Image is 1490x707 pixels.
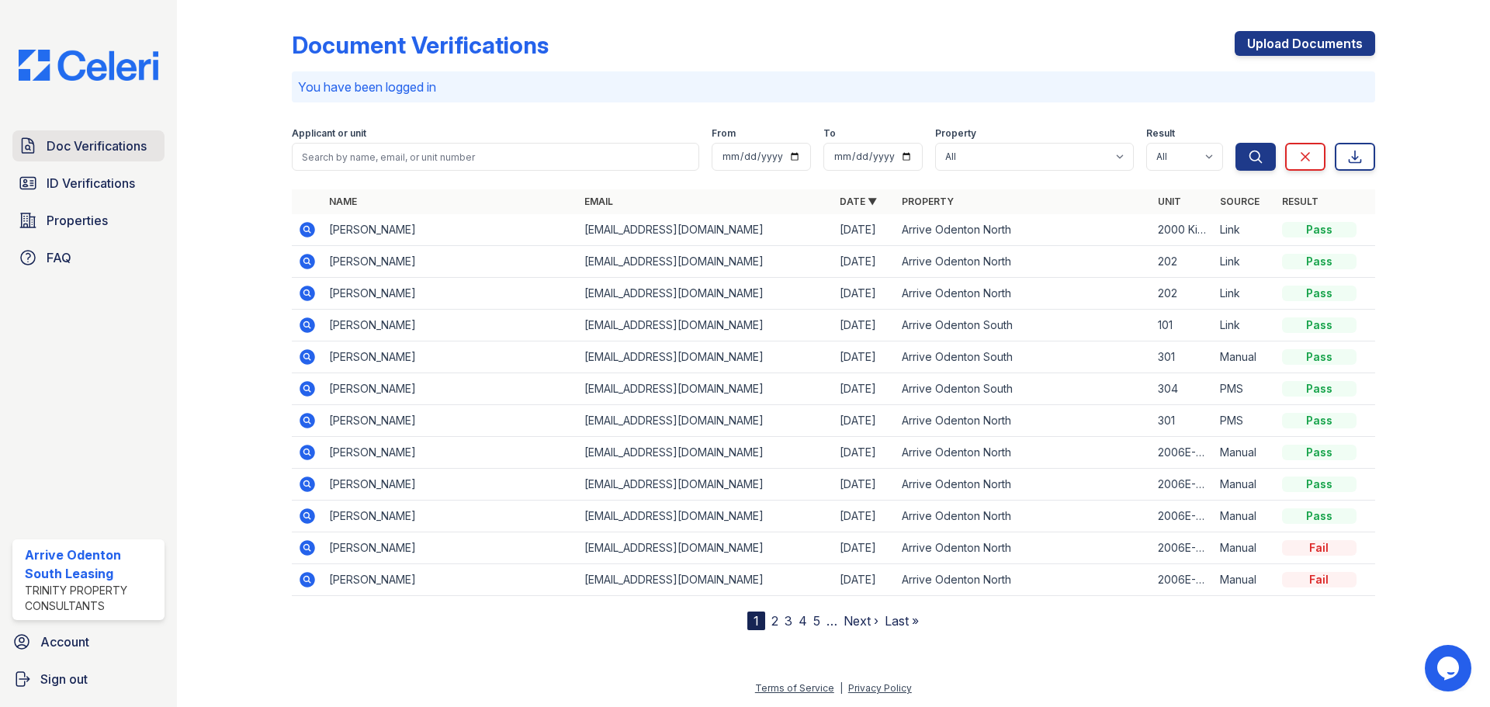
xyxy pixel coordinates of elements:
[1282,254,1357,269] div: Pass
[578,246,833,278] td: [EMAIL_ADDRESS][DOMAIN_NAME]
[785,613,792,629] a: 3
[12,168,165,199] a: ID Verifications
[1282,445,1357,460] div: Pass
[1214,437,1276,469] td: Manual
[1152,310,1214,341] td: 101
[323,373,578,405] td: [PERSON_NAME]
[1214,214,1276,246] td: Link
[6,664,171,695] button: Sign out
[902,196,954,207] a: Property
[813,613,820,629] a: 5
[292,143,699,171] input: Search by name, email, or unit number
[840,682,843,694] div: |
[1282,381,1357,397] div: Pass
[578,278,833,310] td: [EMAIL_ADDRESS][DOMAIN_NAME]
[25,583,158,614] div: Trinity Property Consultants
[896,246,1151,278] td: Arrive Odenton North
[1235,31,1375,56] a: Upload Documents
[1152,437,1214,469] td: 2006E-301
[1214,246,1276,278] td: Link
[1214,341,1276,373] td: Manual
[1152,469,1214,501] td: 2006E-301
[1282,413,1357,428] div: Pass
[1214,405,1276,437] td: PMS
[1152,564,1214,596] td: 2006E-301
[578,437,833,469] td: [EMAIL_ADDRESS][DOMAIN_NAME]
[47,137,147,155] span: Doc Verifications
[47,174,135,192] span: ID Verifications
[578,405,833,437] td: [EMAIL_ADDRESS][DOMAIN_NAME]
[1214,278,1276,310] td: Link
[1214,310,1276,341] td: Link
[833,246,896,278] td: [DATE]
[1214,532,1276,564] td: Manual
[578,469,833,501] td: [EMAIL_ADDRESS][DOMAIN_NAME]
[712,127,736,140] label: From
[833,310,896,341] td: [DATE]
[323,532,578,564] td: [PERSON_NAME]
[47,248,71,267] span: FAQ
[896,278,1151,310] td: Arrive Odenton North
[833,532,896,564] td: [DATE]
[1214,564,1276,596] td: Manual
[1152,278,1214,310] td: 202
[578,373,833,405] td: [EMAIL_ADDRESS][DOMAIN_NAME]
[292,31,549,59] div: Document Verifications
[292,127,366,140] label: Applicant or unit
[12,205,165,236] a: Properties
[323,246,578,278] td: [PERSON_NAME]
[12,242,165,273] a: FAQ
[1282,286,1357,301] div: Pass
[578,214,833,246] td: [EMAIL_ADDRESS][DOMAIN_NAME]
[578,532,833,564] td: [EMAIL_ADDRESS][DOMAIN_NAME]
[896,341,1151,373] td: Arrive Odenton South
[833,564,896,596] td: [DATE]
[1282,317,1357,333] div: Pass
[1425,645,1474,691] iframe: chat widget
[578,341,833,373] td: [EMAIL_ADDRESS][DOMAIN_NAME]
[844,613,878,629] a: Next ›
[799,613,807,629] a: 4
[1152,341,1214,373] td: 301
[848,682,912,694] a: Privacy Policy
[896,373,1151,405] td: Arrive Odenton South
[1152,214,1214,246] td: 2000 Kintore Cir Apt 201
[329,196,357,207] a: Name
[896,214,1151,246] td: Arrive Odenton North
[1282,508,1357,524] div: Pass
[1152,532,1214,564] td: 2006E-301
[298,78,1369,96] p: You have been logged in
[885,613,919,629] a: Last »
[1282,572,1357,587] div: Fail
[323,214,578,246] td: [PERSON_NAME]
[833,214,896,246] td: [DATE]
[833,373,896,405] td: [DATE]
[323,278,578,310] td: [PERSON_NAME]
[935,127,976,140] label: Property
[578,564,833,596] td: [EMAIL_ADDRESS][DOMAIN_NAME]
[1152,246,1214,278] td: 202
[1146,127,1175,140] label: Result
[323,405,578,437] td: [PERSON_NAME]
[47,211,108,230] span: Properties
[1220,196,1260,207] a: Source
[323,469,578,501] td: [PERSON_NAME]
[896,501,1151,532] td: Arrive Odenton North
[12,130,165,161] a: Doc Verifications
[747,612,765,630] div: 1
[1282,196,1318,207] a: Result
[1282,222,1357,237] div: Pass
[896,532,1151,564] td: Arrive Odenton North
[1158,196,1181,207] a: Unit
[840,196,877,207] a: Date ▼
[833,341,896,373] td: [DATE]
[896,405,1151,437] td: Arrive Odenton North
[1152,405,1214,437] td: 301
[578,501,833,532] td: [EMAIL_ADDRESS][DOMAIN_NAME]
[833,437,896,469] td: [DATE]
[584,196,613,207] a: Email
[40,670,88,688] span: Sign out
[40,632,89,651] span: Account
[1282,349,1357,365] div: Pass
[833,405,896,437] td: [DATE]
